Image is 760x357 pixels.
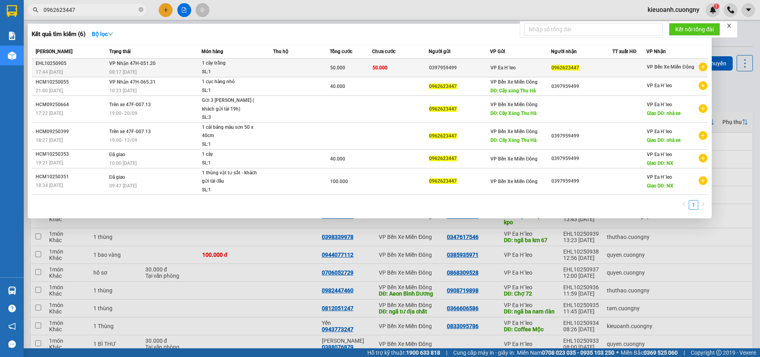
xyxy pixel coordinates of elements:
span: down [108,31,113,37]
div: SL: 3 [202,113,261,122]
span: plus-circle [699,131,707,140]
div: 1 cây trắng [202,59,261,68]
span: Giao DĐ: NX [647,160,673,166]
div: 1 thùng vật tư sắt - khách gửi tài đầu [202,169,261,186]
li: Next Page [698,200,708,210]
span: 19:00 - 20/09 [109,111,137,116]
div: SL: 1 [202,140,261,149]
span: Trên xe 47F-007.13 [109,102,151,107]
div: 0397959499 [551,82,612,91]
span: plus-circle [699,154,707,162]
span: Kết nối tổng đài [675,25,714,34]
span: close-circle [139,7,143,12]
span: Người gửi [429,49,450,54]
span: VP Ea H`leo [647,83,672,88]
div: 0397959499 [551,155,612,163]
li: Previous Page [679,200,689,210]
img: logo-vxr [7,5,17,17]
div: Gửi 3 [PERSON_NAME] ( khách gửi tài 19h) [202,96,261,113]
span: 0962623447 [429,84,457,89]
button: right [698,200,708,210]
span: Giao DĐ: nhà xe [647,137,680,143]
span: VP Nhận 47H-065.31 [109,79,156,85]
span: notification [8,323,16,330]
span: VP Bến Xe Miền Đông [490,79,538,85]
span: Chưa cước [372,49,395,54]
span: Trên xe 47F-007.13 [109,129,151,134]
div: HCM09250399 [36,128,107,136]
span: plus-circle [699,63,707,71]
span: VP Bến Xe Miền Đông [647,64,694,70]
div: SL: 1 [202,68,261,76]
span: 0962623447 [429,178,457,184]
button: left [679,200,689,210]
span: plus-circle [699,104,707,113]
span: 50.000 [372,65,388,71]
img: solution-icon [8,32,16,40]
span: TT xuất HĐ [612,49,636,54]
span: [PERSON_NAME] [36,49,72,54]
span: 40.000 [330,84,345,89]
li: 1 [689,200,698,210]
span: VP Bến Xe Miền Đông [490,156,538,162]
span: Tổng cước [330,49,352,54]
span: VP Bến Xe Miền Đông [490,129,538,134]
div: SL: 1 [202,186,261,195]
span: VP Ea H`leo [490,65,516,71]
span: VP Bến Xe Miền Đông [490,179,538,184]
div: SL: 1 [202,159,261,168]
div: 0397959499 [551,132,612,140]
span: 17:44 [DATE] [36,69,63,75]
span: DĐ: Cây xăng Thu Hà [490,88,536,94]
span: Người nhận [551,49,577,54]
img: warehouse-icon [8,286,16,295]
button: Bộ lọcdown [85,28,120,40]
span: plus-circle [699,176,707,185]
input: Tìm tên, số ĐT hoặc mã đơn [44,6,137,14]
div: 0397959499 [429,64,490,72]
span: search [33,7,38,13]
span: 19:00 - 12/09 [109,137,137,143]
span: 21:00 [DATE] [36,88,63,94]
span: Thu hộ [273,49,288,54]
div: 1 cái bảng màu sơn 50 x 40cm [202,123,261,140]
span: 50.000 [330,65,345,71]
button: Kết nối tổng đài [669,23,720,36]
span: 0962623447 [429,133,457,139]
span: Giao DĐ: NX [647,183,673,189]
span: VP Ea H`leo [647,152,672,157]
span: plus-circle [699,81,707,90]
span: Đã giao [109,152,125,157]
span: Trạng thái [109,49,131,54]
div: 1 cây [202,150,261,159]
span: close [726,23,732,29]
div: EHL10250905 [36,59,107,68]
div: 0397959499 [551,177,612,185]
span: Món hàng [201,49,223,54]
div: HCM09250664 [36,101,107,109]
div: HCM10250351 [36,173,107,181]
span: 100.000 [330,179,348,184]
span: 0962623447 [429,156,457,161]
span: VP Nhận 47H-051.20 [109,61,156,66]
span: DĐ: Cây Xăng Thu Hà [490,137,536,143]
span: 0962623447 [551,65,579,71]
div: HCM10250353 [36,150,107,158]
span: 40.000 [330,156,345,162]
input: Nhập số tổng đài [524,23,663,36]
span: VP Nhận [646,49,666,54]
img: warehouse-icon [8,52,16,60]
a: 1 [689,200,698,209]
span: VP Gửi [490,49,505,54]
span: 19:21 [DATE] [36,160,63,166]
span: 10:00 [DATE] [109,160,137,166]
span: DĐ: Cây Xăng Thu Hà [490,111,536,116]
span: VP Bến Xe Miền Đông [490,102,538,107]
span: left [682,202,686,206]
span: 18:27 [DATE] [36,137,63,143]
span: 17:22 [DATE] [36,111,63,116]
span: VP Ea H`leo [647,102,672,107]
span: close-circle [139,6,143,14]
strong: Bộ lọc [92,31,113,37]
span: 10:23 [DATE] [109,88,137,94]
